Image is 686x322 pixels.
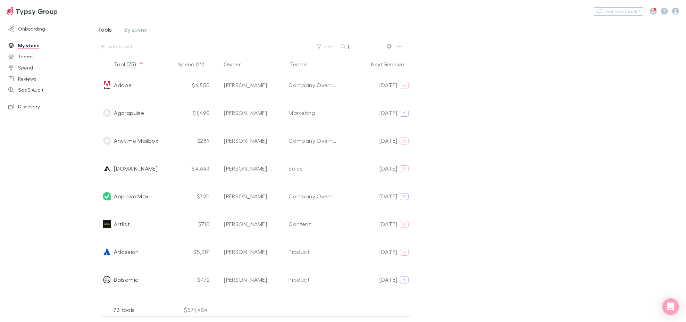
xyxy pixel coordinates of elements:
img: ApprovalMax's Logo [103,192,111,200]
div: $3,152 [176,294,214,321]
span: Y [403,110,406,116]
button: Product [284,246,343,257]
div: [PERSON_NAME] - Typsy [224,164,274,173]
img: Balsamiq's Logo [103,275,111,284]
button: Filter [313,42,340,51]
div: $772 [176,266,214,294]
div: $5,281 [176,238,214,266]
button: [DATE]Y [362,107,413,118]
button: [DATE]M [362,80,413,91]
button: [DATE]M [362,163,413,174]
button: [PERSON_NAME] [219,191,278,202]
div: [PERSON_NAME] [224,192,267,200]
button: Company Overheads [284,135,343,146]
div: $720 [176,182,214,210]
span: Agorapulse [114,99,144,127]
a: Onboarding [1,23,94,34]
a: Typsy Group [3,3,62,19]
a: Teams [1,51,94,62]
button: [DATE]M [362,246,413,257]
button: Got Feedback? [593,7,644,16]
p: [DATE] [379,109,397,117]
div: $6,550 [176,71,214,99]
div: Sales [288,164,303,173]
p: [DATE] [379,164,397,173]
div: $1,490 [176,99,214,127]
p: [DATE] [379,275,397,284]
button: Add a tool [97,41,136,52]
button: Product [284,274,343,285]
button: [DATE]Y [362,274,413,285]
span: Anytime Mailbox [114,127,158,155]
span: M [402,138,407,144]
div: Company Overheads [288,192,338,200]
span: ApprovalMax [114,182,149,210]
button: Marketing [284,107,343,118]
div: 73 tools [102,303,171,317]
div: Add a tool [108,42,132,51]
div: Product [288,275,310,284]
img: Atlassian's Logo [103,248,111,256]
img: Agorapulse's Logo [103,109,111,117]
button: [DATE]Y [362,191,413,202]
div: Product [288,248,310,256]
div: [PERSON_NAME] [224,220,267,228]
img: Apollo.io's Logo [103,164,111,173]
span: Tools [98,26,112,35]
span: Atlassian [114,238,139,266]
button: [DATE]M [362,135,413,146]
button: Company Overheads [284,80,343,91]
button: [PERSON_NAME] - Typsy [219,302,278,313]
button: Owner [224,57,249,71]
span: M [402,166,407,172]
button: [DATE]Y [362,302,413,313]
span: M [402,249,407,255]
span: M [402,82,407,89]
div: Company Overheads [288,137,338,145]
span: Y [403,277,406,283]
span: Balsamiq [114,266,139,294]
button: Teams [290,57,316,71]
a: My stack [1,40,94,51]
p: [DATE] [379,192,397,200]
img: Adobe Acrobat DC's Logo [103,81,111,89]
img: Anytime Mailbox's Logo [103,137,111,145]
button: Sales [284,302,343,313]
div: Content [288,220,311,228]
span: Adobe [114,71,132,99]
span: Artlist [114,210,130,238]
div: [PERSON_NAME] [224,109,267,117]
img: Typsy Group's Logo [7,7,13,15]
button: Spend (1Y) [178,57,212,71]
a: SaaS Audit [1,84,94,96]
button: [PERSON_NAME] [219,246,278,257]
button: Sales [284,163,343,174]
div: [PERSON_NAME] [224,81,267,89]
button: Next Renewal [371,57,414,71]
img: Artlist's Logo [103,220,111,228]
button: Content [284,218,343,230]
div: Marketing [288,109,315,117]
div: [PERSON_NAME] [224,137,267,145]
a: Spend [1,62,94,73]
span: M [402,221,407,228]
button: [PERSON_NAME] [219,80,278,91]
p: [DATE] [379,137,397,145]
a: Reviews [1,73,94,84]
a: Discovery [1,101,94,112]
span: By spend [124,26,148,35]
button: [PERSON_NAME] [219,107,278,118]
p: [DATE] [379,81,397,89]
div: $571,454 [171,303,220,317]
div: Company Overheads [288,81,338,89]
button: [PERSON_NAME] - Typsy [219,163,278,174]
p: [DATE] [379,220,397,228]
button: Company Overheads [284,191,343,202]
span: [DOMAIN_NAME] [114,155,158,182]
span: Calendly [114,294,137,321]
div: [PERSON_NAME] [224,248,267,256]
button: Tool (73) [114,57,144,71]
button: [PERSON_NAME] [219,135,278,146]
button: [PERSON_NAME] [219,218,278,230]
div: Open Intercom Messenger [662,298,679,315]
